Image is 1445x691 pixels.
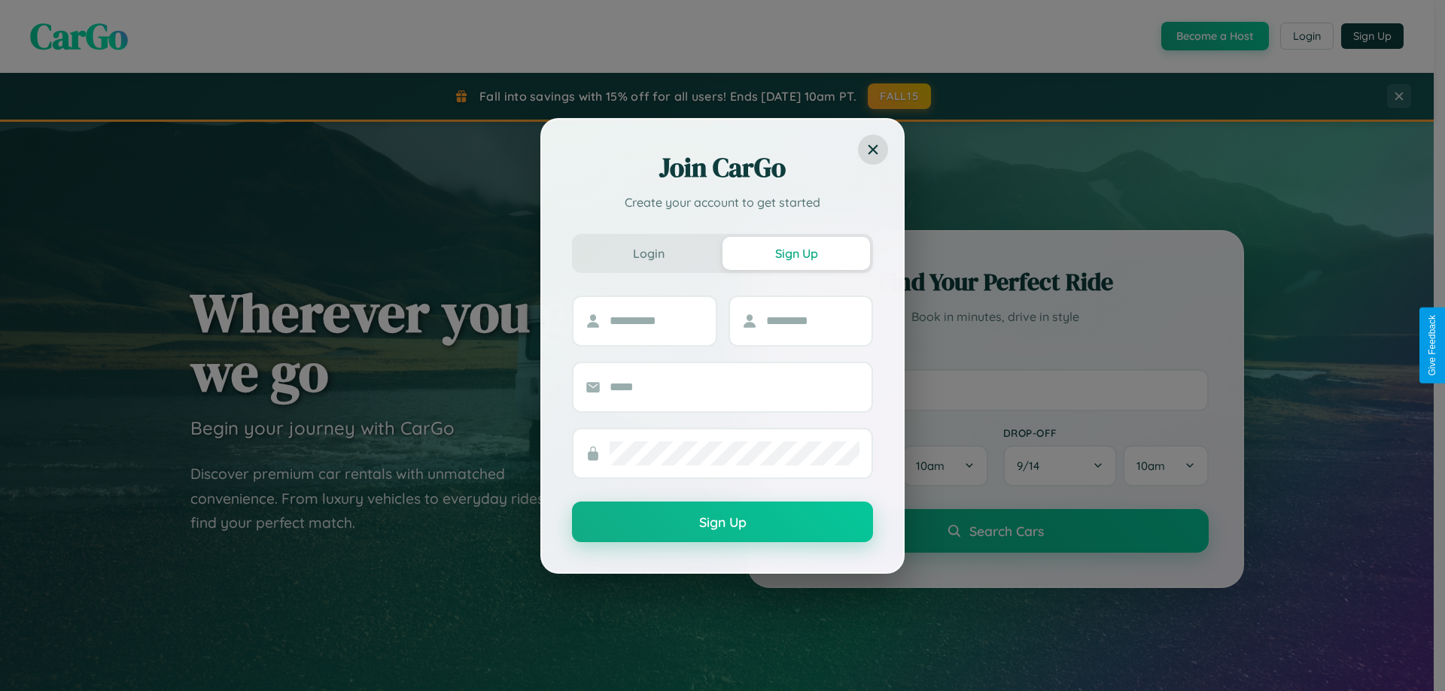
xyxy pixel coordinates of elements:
div: Give Feedback [1427,315,1437,376]
p: Create your account to get started [572,193,873,211]
h2: Join CarGo [572,150,873,186]
button: Sign Up [572,502,873,542]
button: Login [575,237,722,270]
button: Sign Up [722,237,870,270]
